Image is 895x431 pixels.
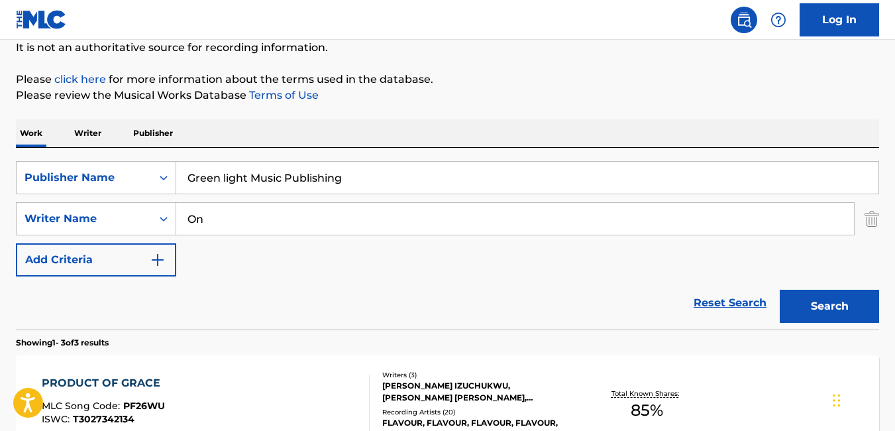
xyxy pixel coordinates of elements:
[611,389,682,399] p: Total Known Shares:
[631,399,663,422] span: 85 %
[42,400,123,412] span: MLC Song Code :
[780,290,879,323] button: Search
[731,7,757,33] a: Public Search
[54,73,106,86] a: click here
[42,375,167,391] div: PRODUCT OF GRACE
[829,367,895,431] iframe: Chat Widget
[16,243,176,277] button: Add Criteria
[765,7,792,33] div: Help
[16,88,879,103] p: Please review the Musical Works Database
[25,211,144,227] div: Writer Name
[70,119,105,147] p: Writer
[42,413,73,425] span: ISWC :
[16,40,879,56] p: It is not an authoritative source for recording information.
[770,12,786,28] img: help
[123,400,165,412] span: PF26WU
[129,119,177,147] p: Publisher
[25,170,144,186] div: Publisher Name
[736,12,752,28] img: search
[16,10,67,29] img: MLC Logo
[246,89,319,101] a: Terms of Use
[382,370,574,380] div: Writers ( 3 )
[150,252,166,268] img: 9d2ae6d4665cec9f34b9.svg
[800,3,879,36] a: Log In
[16,119,46,147] p: Work
[382,407,574,417] div: Recording Artists ( 20 )
[16,161,879,330] form: Search Form
[73,413,134,425] span: T3027342134
[382,380,574,404] div: [PERSON_NAME] IZUCHUKWU, [PERSON_NAME] [PERSON_NAME], [PERSON_NAME]
[865,202,879,235] img: Delete Criterion
[16,72,879,88] p: Please for more information about the terms used in the database.
[16,337,109,349] p: Showing 1 - 3 of 3 results
[687,288,773,318] a: Reset Search
[833,381,841,420] div: Drag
